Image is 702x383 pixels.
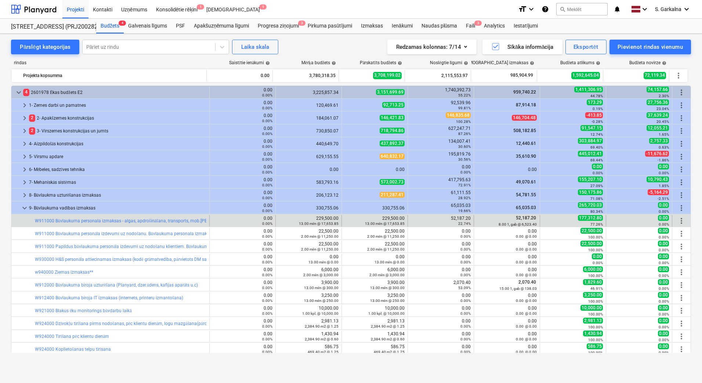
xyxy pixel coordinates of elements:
a: W924000 Dzīvokļu tīrīšana pirms nodošanas, pēc klientu dienām, logu mazgāšana(pārdodamie m2) [35,321,231,326]
span: 3 [298,21,305,26]
span: 1,411,306.95 [574,87,603,92]
span: 1 [197,4,204,10]
small: 0.00% [460,247,471,251]
div: 61,111.55 [411,190,471,200]
small: 0.00% [262,119,272,123]
div: 8- Būvlaukma uzturēšanas izmaksas [29,189,206,201]
small: 0.00% [262,222,272,226]
div: 2- Apakšzemes konstrukcijas [29,112,206,124]
small: 2.00 mēn @ 11,250.00 [301,234,339,238]
div: 0.00 [213,203,272,213]
div: 730,850.07 [279,128,339,134]
button: Pievienot rindas vienumu [609,40,691,54]
span: 0.00 [658,253,669,259]
span: 155,207.10 [578,176,603,182]
a: W924000 Tīrīšana pēc klientu dienām [35,334,109,339]
span: keyboard_arrow_right [20,139,29,148]
span: 303,884.97 [578,138,603,144]
small: 0.00% [460,260,471,264]
div: 0.00 [213,164,272,175]
span: Vairāk darbību [677,139,686,148]
div: 195,819.76 [411,152,471,162]
span: 1,592,645.04 [571,72,600,79]
span: 173.29 [587,99,603,105]
div: 417,795.63 [411,177,471,187]
span: Vairāk darbību [677,281,686,289]
small: 0.00% [262,234,272,238]
span: keyboard_arrow_right [20,178,29,187]
div: 2,115,553.97 [408,70,468,81]
div: 0.00 [411,254,471,265]
div: Iestatījumi [509,19,542,33]
small: -0.28% [591,120,603,124]
div: Galvenais līgums [124,19,171,33]
span: 146,421.83 [380,115,405,121]
span: 985,904.99 [510,72,534,79]
small: 0.00 @ 0.00 [516,260,537,264]
span: 0.00 [658,241,669,247]
span: Vairāk darbību [677,88,686,97]
small: 0.00% [262,106,272,110]
div: 5- Virsmu apdare [29,151,206,163]
span: keyboard_arrow_right [20,152,29,161]
span: Vairāk darbību [677,191,686,200]
div: 0.00 [213,139,272,149]
div: 0.00 [213,216,272,226]
small: 69.40% [590,145,603,149]
small: 0.00% [460,170,471,174]
span: keyboard_arrow_right [20,114,29,123]
span: 0.00 [658,215,669,221]
span: -413.85 [585,112,603,118]
small: 69.44% [590,158,603,162]
a: Izmaksas [357,19,387,33]
a: W912000 Būvlaukuma biroja uzturēšana (Planyard, dzer.ūdens, kafijas aparāts u.c) [35,282,198,288]
span: 0.00 [592,253,603,259]
div: rindas [11,60,207,66]
div: Budžeta novirze [629,60,666,66]
span: 10,790.43 [647,176,669,182]
span: Vairāk darbību [677,332,686,341]
small: 100.00% [588,235,603,239]
a: W924000 Koplietošanas telpu tīrīsana [35,347,111,352]
button: Redzamas kolonnas:7/14 [387,40,477,54]
div: Pievienot rindas vienumu [618,42,683,52]
a: Naudas plūsma [417,19,462,33]
small: 0.00 @ 0.00 [516,234,537,238]
span: Vairāk darbību [677,114,686,123]
div: Saistītie ienākumi [229,60,270,66]
span: Vairāk darbību [677,152,686,161]
div: Budžets [96,19,124,33]
div: Eksportēt [573,42,598,52]
button: Eksportēt [565,40,607,54]
small: 0.63% [659,145,669,149]
small: 0.00% [460,234,471,238]
div: 229,500.00 [279,216,339,226]
div: 2601978 Ēkas budžets E2 [23,87,206,98]
a: W930000 H&S personāla attiecinamas izmaksas (kodē grāmatvedība, pārvietots DM sadaļā) [35,257,216,262]
a: Analytics [480,19,509,33]
span: Vairāk darbību [677,127,686,135]
div: 0.00 [279,254,339,265]
small: 99.81% [458,106,471,110]
div: Apakšuzņēmuma līgumi [189,19,253,33]
div: 0.00 [411,229,471,239]
div: 0.00 [213,152,272,162]
span: 265,720.03 [578,202,603,208]
a: Pirkuma pasūtījumi [303,19,357,33]
div: [DEMOGRAPHIC_DATA] izmaksas [462,60,534,66]
span: 508,182.85 [513,128,537,133]
div: 0.00 [213,87,272,98]
span: help [661,61,666,65]
span: -5,164.29 [648,189,669,195]
span: 573,002.73 [380,179,405,185]
span: Vairāk darbību [677,178,686,187]
div: 0.00 [477,254,537,265]
div: Progresa ziņojumi [253,19,303,33]
span: help [594,61,600,65]
small: 13.00 mēn @ 17,653.85 [365,222,405,226]
div: 52,187.20 [411,216,471,226]
div: 120,469.61 [279,103,339,108]
button: Meklēt [556,3,608,15]
div: 629,155.55 [279,154,339,159]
